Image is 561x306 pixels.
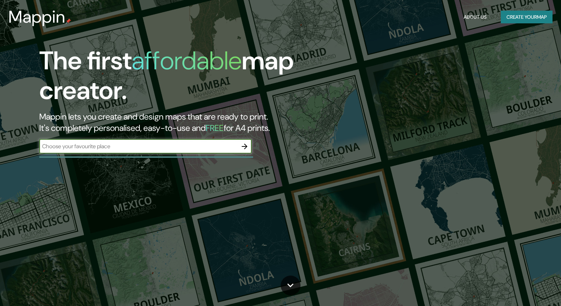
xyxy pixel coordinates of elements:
h5: FREE [206,122,224,133]
button: Create yourmap [501,11,553,24]
h3: Mappin [8,7,65,27]
h1: affordable [132,44,242,77]
img: mappin-pin [65,18,71,24]
h1: The first map creator. [39,46,320,111]
button: About Us [461,11,490,24]
input: Choose your favourite place [39,142,237,150]
h2: Mappin lets you create and design maps that are ready to print. It's completely personalised, eas... [39,111,320,134]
